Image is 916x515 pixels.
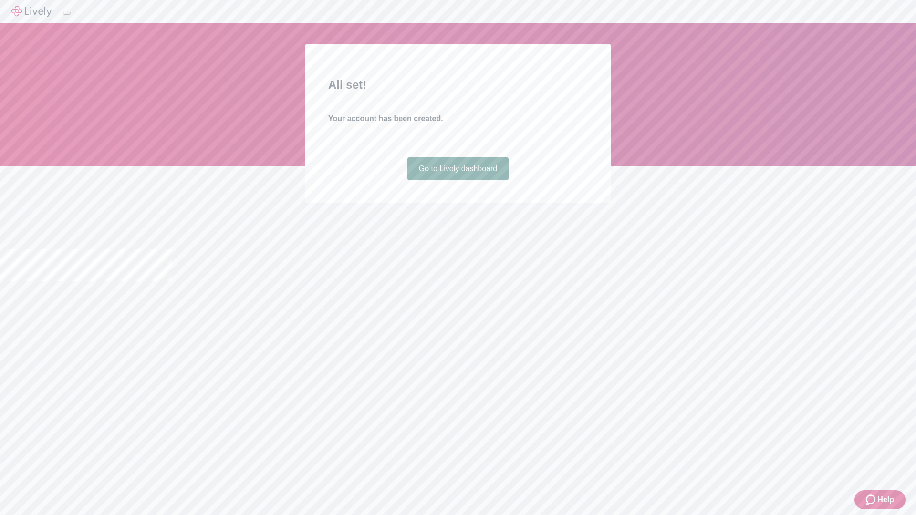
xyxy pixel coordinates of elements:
[866,494,877,505] svg: Zendesk support icon
[877,494,894,505] span: Help
[407,157,509,180] a: Go to Lively dashboard
[328,76,588,93] h2: All set!
[854,490,906,509] button: Zendesk support iconHelp
[11,6,52,17] img: Lively
[63,12,71,15] button: Log out
[328,113,588,124] h4: Your account has been created.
